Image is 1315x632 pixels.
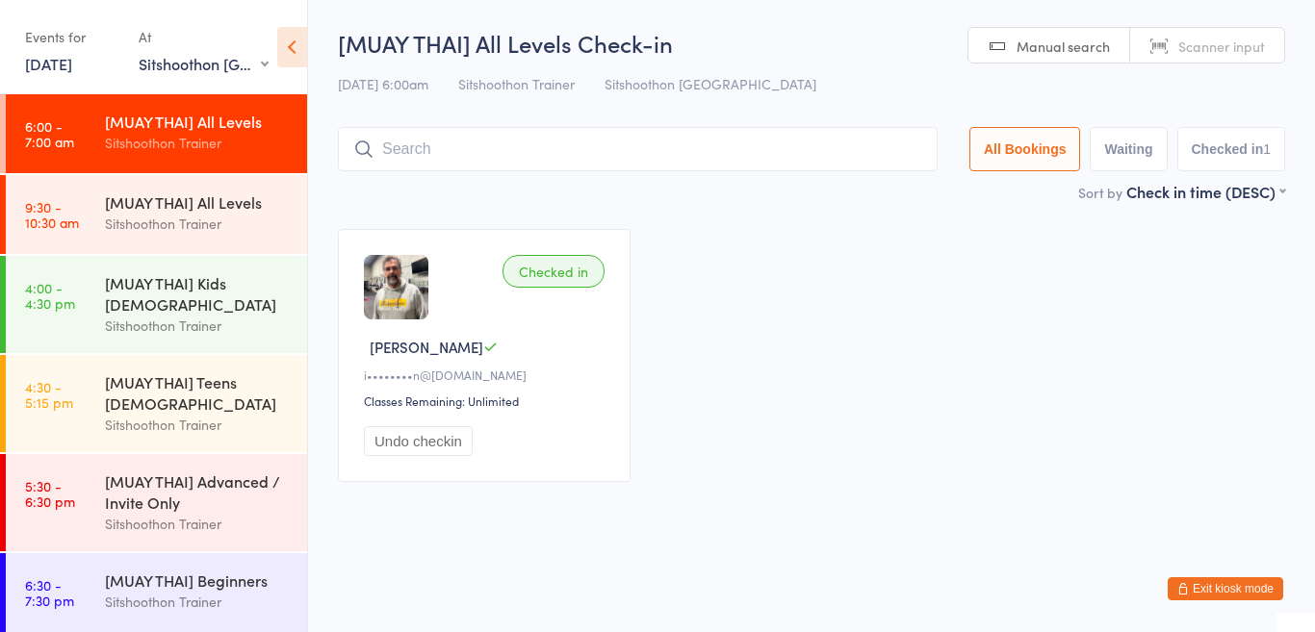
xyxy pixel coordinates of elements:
div: Checked in [503,255,605,288]
div: i••••••••n@[DOMAIN_NAME] [364,367,610,383]
div: Sitshoothon Trainer [105,414,291,436]
button: Checked in1 [1177,127,1286,171]
span: Manual search [1017,37,1110,56]
div: [MUAY THAI] All Levels [105,111,291,132]
div: [MUAY THAI] Advanced / Invite Only [105,470,291,513]
div: [MUAY THAI] All Levels [105,191,291,213]
div: Sitshoothon Trainer [105,513,291,535]
time: 6:00 - 7:00 am [25,118,74,149]
a: 9:30 -10:30 am[MUAY THAI] All LevelsSitshoothon Trainer [6,175,307,254]
button: All Bookings [969,127,1081,171]
a: 6:00 -7:00 am[MUAY THAI] All LevelsSitshoothon Trainer [6,94,307,173]
time: 6:30 - 7:30 pm [25,577,74,608]
time: 9:30 - 10:30 am [25,199,79,230]
div: Sitshoothon [GEOGRAPHIC_DATA] [139,53,269,74]
a: 6:30 -7:30 pm[MUAY THAI] BeginnersSitshoothon Trainer [6,553,307,632]
div: Sitshoothon Trainer [105,591,291,613]
div: [MUAY THAI] Teens [DEMOGRAPHIC_DATA] [105,371,291,414]
img: image1712779052.png [364,255,428,319]
label: Sort by [1078,183,1122,202]
button: Exit kiosk mode [1168,577,1283,600]
div: Sitshoothon Trainer [105,213,291,235]
div: Sitshoothon Trainer [105,132,291,154]
span: Sitshoothon Trainer [458,74,575,93]
span: [DATE] 6:00am [338,74,428,93]
button: Undo checkin [364,426,473,456]
span: Scanner input [1178,37,1265,56]
div: [MUAY THAI] Kids [DEMOGRAPHIC_DATA] [105,272,291,315]
span: Sitshoothon [GEOGRAPHIC_DATA] [605,74,816,93]
input: Search [338,127,938,171]
div: [MUAY THAI] Beginners [105,569,291,591]
a: 4:30 -5:15 pm[MUAY THAI] Teens [DEMOGRAPHIC_DATA]Sitshoothon Trainer [6,355,307,452]
div: At [139,21,269,53]
div: 1 [1263,141,1271,157]
h2: [MUAY THAI] All Levels Check-in [338,27,1285,59]
time: 4:30 - 5:15 pm [25,379,73,410]
time: 4:00 - 4:30 pm [25,280,75,311]
div: Classes Remaining: Unlimited [364,392,610,409]
a: 4:00 -4:30 pm[MUAY THAI] Kids [DEMOGRAPHIC_DATA]Sitshoothon Trainer [6,256,307,353]
time: 5:30 - 6:30 pm [25,478,75,509]
a: [DATE] [25,53,72,74]
div: Check in time (DESC) [1126,181,1285,202]
a: 5:30 -6:30 pm[MUAY THAI] Advanced / Invite OnlySitshoothon Trainer [6,454,307,551]
div: Events for [25,21,119,53]
span: [PERSON_NAME] [370,337,483,357]
div: Sitshoothon Trainer [105,315,291,337]
button: Waiting [1090,127,1167,171]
